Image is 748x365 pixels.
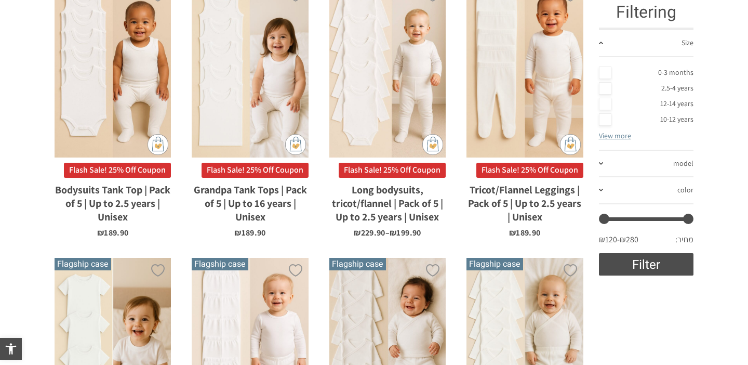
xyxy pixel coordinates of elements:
[599,131,631,140] a: View more
[661,83,693,93] font: 2.5-4 years
[332,258,383,270] font: Flagship case
[509,227,516,238] font: ₪
[482,164,578,175] font: Flash Sale! 25% Off Coupon
[560,134,581,155] img: cat-mini-atc.png
[673,159,693,168] font: model
[194,258,246,270] font: Flagship case
[660,114,693,124] font: 10-12 years
[385,227,390,238] font: –
[97,227,104,238] font: ₪
[55,183,170,224] font: Bodysuits Tank Top | Pack of 5 | Up to 2.5 years | Unisex
[148,134,168,155] img: cat-mini-atc.png
[354,227,360,238] font: ₪
[516,227,540,238] font: 189.90
[599,96,694,112] a: 12-14 years
[682,38,693,47] font: Size
[599,253,694,276] button: Filter
[57,258,109,270] font: Flagship case
[242,227,266,238] font: 189.90
[677,185,693,194] font: color
[104,227,128,238] font: 189.90
[599,65,694,81] a: 0-3 months
[620,234,638,245] font: ₪280
[285,134,306,155] img: cat-mini-atc.png
[396,227,421,238] font: 199.90
[207,164,303,175] font: Flash Sale! 25% Off Coupon
[468,183,581,224] font: Tricot/Flannel Leggings | Pack of 5 | Up to 2.5 years | Unisex
[599,234,617,245] font: ₪120
[599,112,694,127] a: 10-12 years
[194,183,307,224] font: Grandpa Tank Tops | Pack of 5 | Up to 16 years | Unisex
[599,81,694,96] a: 2.5-4 years
[234,227,241,238] font: ₪
[469,258,520,270] font: Flagship case
[344,164,440,175] font: Flash Sale! 25% Off Coupon
[660,99,693,108] font: 12-14 years
[69,164,166,175] font: Flash Sale! 25% Off Coupon
[422,134,443,155] img: cat-mini-atc.png
[632,256,660,274] font: Filter
[361,227,385,238] font: 229.90
[332,183,443,224] font: Long bodysuits, tricot/flannel | Pack of 5 | Up to 2.5 years | Unisex
[658,68,693,77] font: 0-3 months
[390,227,396,238] font: ₪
